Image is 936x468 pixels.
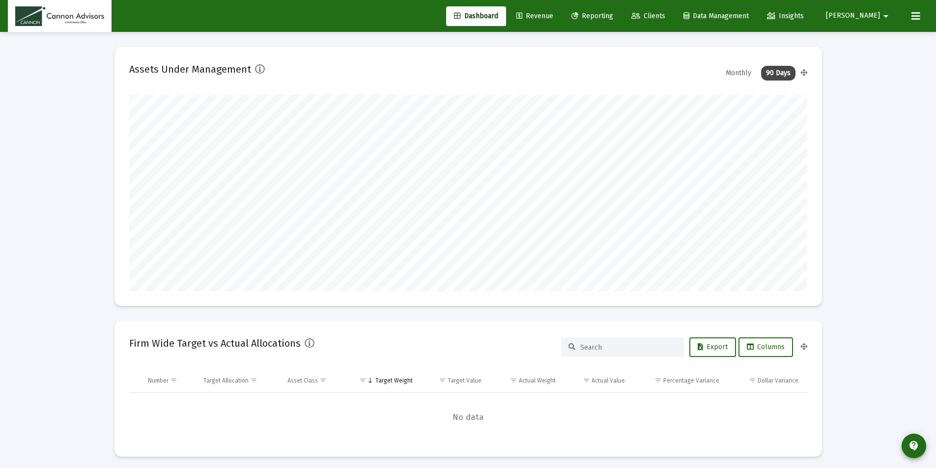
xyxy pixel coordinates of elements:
div: Dollar Variance [758,377,798,385]
h2: Firm Wide Target vs Actual Allocations [129,335,301,351]
a: Clients [624,6,673,26]
span: Show filter options for column 'Target Weight' [359,377,367,384]
span: Show filter options for column 'Dollar Variance' [749,377,756,384]
span: Show filter options for column 'Target Value' [439,377,446,384]
td: Column Asset Class [281,369,346,392]
button: Export [689,337,736,357]
div: Actual Weight [519,377,556,385]
button: [PERSON_NAME] [814,6,904,26]
div: Actual Value [592,377,625,385]
span: Data Management [683,12,749,20]
div: Number [148,377,169,385]
td: Column Dollar Variance [726,369,807,392]
td: Column Target Value [420,369,489,392]
a: Reporting [564,6,621,26]
span: Reporting [571,12,613,20]
td: Column Actual Weight [488,369,562,392]
div: Data grid [129,369,807,442]
div: Target Allocation [203,377,249,385]
a: Revenue [509,6,561,26]
span: Show filter options for column 'Actual Value' [583,377,590,384]
img: Dashboard [15,6,104,26]
span: No data [129,412,807,423]
a: Dashboard [446,6,506,26]
span: Export [698,343,728,351]
span: Show filter options for column 'Percentage Variance' [654,377,662,384]
span: Revenue [516,12,553,20]
span: Insights [767,12,804,20]
span: Clients [631,12,665,20]
div: Target Value [448,377,482,385]
span: Show filter options for column 'Asset Class' [319,377,327,384]
a: Data Management [676,6,757,26]
a: Insights [759,6,812,26]
span: Columns [747,343,785,351]
div: Percentage Variance [663,377,719,385]
div: Target Weight [375,377,413,385]
div: Asset Class [287,377,318,385]
mat-icon: arrow_drop_down [880,6,892,26]
td: Column Actual Value [563,369,632,392]
span: Dashboard [454,12,498,20]
div: Monthly [721,66,756,81]
td: Column Number [141,369,197,392]
input: Search [580,343,677,352]
button: Columns [738,337,793,357]
td: Column Percentage Variance [632,369,726,392]
mat-icon: contact_support [908,440,920,452]
span: [PERSON_NAME] [826,12,880,20]
div: 90 Days [761,66,795,81]
td: Column Target Weight [346,369,420,392]
span: Show filter options for column 'Number' [170,377,177,384]
td: Column Target Allocation [197,369,281,392]
span: Show filter options for column 'Actual Weight' [510,377,517,384]
span: Show filter options for column 'Target Allocation' [250,377,257,384]
h2: Assets Under Management [129,61,251,77]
